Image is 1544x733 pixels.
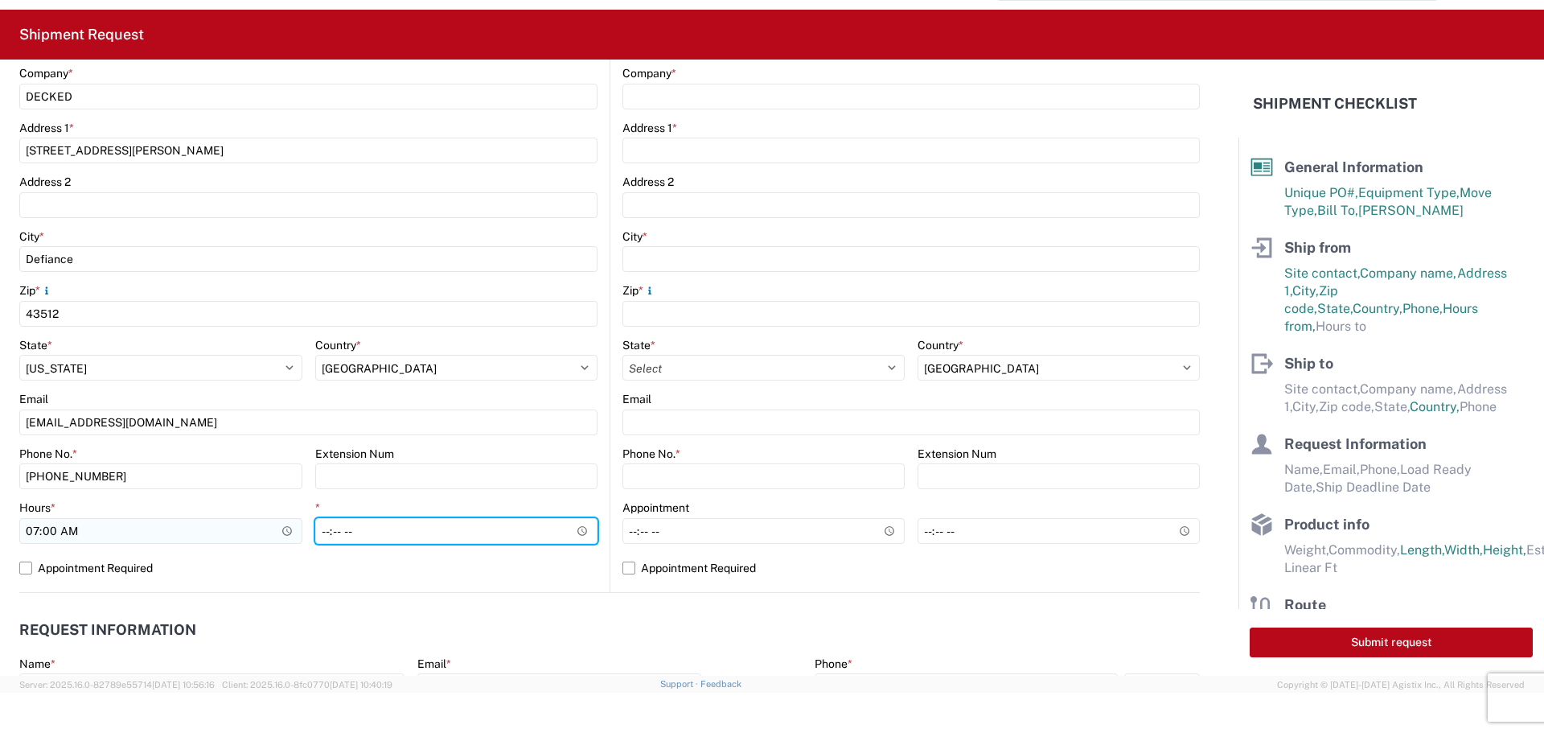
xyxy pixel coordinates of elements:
[1360,266,1457,281] span: Company name,
[815,657,852,671] label: Phone
[1323,462,1360,477] span: Email,
[1483,542,1526,558] span: Height,
[19,500,55,515] label: Hours
[1277,677,1525,692] span: Copyright © [DATE]-[DATE] Agistix Inc., All Rights Reserved
[1460,399,1497,414] span: Phone
[152,680,215,690] span: [DATE] 10:56:16
[19,121,74,135] label: Address 1
[19,447,77,461] label: Phone No.
[1253,94,1417,113] h2: Shipment Checklist
[19,657,55,671] label: Name
[1284,542,1328,558] span: Weight,
[622,229,647,244] label: City
[19,622,196,638] h2: Request Information
[1284,462,1323,477] span: Name,
[1284,381,1360,397] span: Site contact,
[1317,301,1353,316] span: State,
[1316,319,1366,334] span: Hours to
[1292,283,1319,299] span: City,
[622,555,1200,581] label: Appointment Required
[622,121,677,135] label: Address 1
[222,680,392,690] span: Client: 2025.16.0-8fc0770
[1124,673,1200,699] input: Ext
[1444,542,1483,558] span: Width,
[315,338,361,352] label: Country
[1284,266,1360,281] span: Site contact,
[622,175,674,189] label: Address 2
[622,66,676,80] label: Company
[1317,203,1358,218] span: Bill To,
[19,175,71,189] label: Address 2
[417,657,451,671] label: Email
[708,673,803,699] label: Merchant
[19,66,73,80] label: Company
[622,447,680,461] label: Phone No.
[622,283,656,298] label: Zip
[1353,301,1402,316] span: Country,
[1374,399,1410,414] span: State,
[1284,185,1358,200] span: Unique PO#,
[1284,355,1333,372] span: Ship to
[1284,159,1423,175] span: General Information
[1284,596,1326,613] span: Route
[622,338,655,352] label: State
[700,679,741,689] a: Feedback
[918,447,996,461] label: Extension Num
[315,447,394,461] label: Extension Num
[1358,203,1464,218] span: [PERSON_NAME]
[1328,542,1400,558] span: Commodity,
[1292,399,1319,414] span: City,
[1284,435,1427,452] span: Request Information
[19,283,53,298] label: Zip
[660,679,700,689] a: Support
[1360,462,1400,477] span: Phone,
[622,392,651,406] label: Email
[1410,399,1460,414] span: Country,
[1284,239,1351,256] span: Ship from
[1316,480,1431,495] span: Ship Deadline Date
[1400,542,1444,558] span: Length,
[1360,381,1457,397] span: Company name,
[1319,399,1374,414] span: Zip code,
[918,338,963,352] label: Country
[19,25,144,44] h2: Shipment Request
[19,392,48,406] label: Email
[622,500,689,515] label: Appointment
[19,338,52,352] label: State
[19,229,44,244] label: City
[19,555,597,581] label: Appointment Required
[1250,628,1533,657] button: Submit request
[1284,516,1369,533] span: Product info
[1402,301,1443,316] span: Phone,
[1358,185,1460,200] span: Equipment Type,
[330,680,392,690] span: [DATE] 10:40:19
[19,680,215,690] span: Server: 2025.16.0-82789e55714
